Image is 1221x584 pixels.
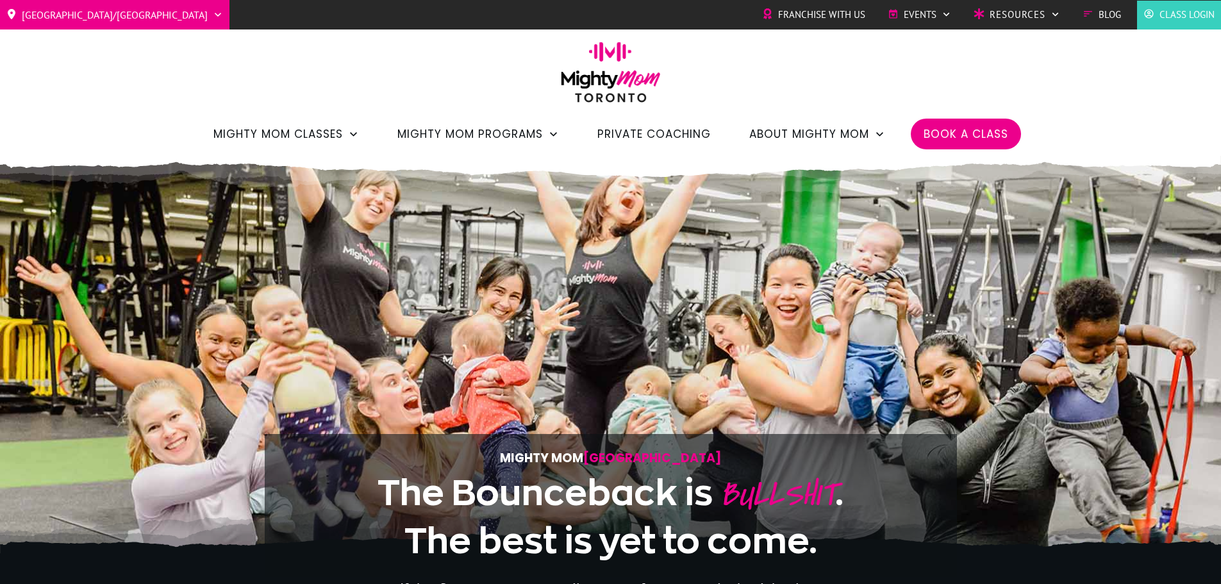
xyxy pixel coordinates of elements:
a: About Mighty Mom [749,123,885,145]
a: Franchise with Us [762,5,865,24]
h1: . [304,470,918,563]
span: Class Login [1159,5,1215,24]
a: Private Coaching [597,123,711,145]
a: Mighty Mom Programs [397,123,559,145]
a: Class Login [1143,5,1215,24]
a: Mighty Mom Classes [213,123,359,145]
a: Events [888,5,951,24]
span: [GEOGRAPHIC_DATA] [583,449,722,467]
a: Resources [974,5,1060,24]
a: [GEOGRAPHIC_DATA]/[GEOGRAPHIC_DATA] [6,4,223,25]
span: The best is yet to come. [404,521,817,560]
span: Mighty Mom Programs [397,123,543,145]
span: Franchise with Us [778,5,865,24]
img: mightymom-logo-toronto [554,42,667,112]
p: Mighty Mom [304,447,918,469]
span: Resources [990,5,1045,24]
a: Book a Class [924,123,1008,145]
span: BULLSHIT [720,471,835,519]
span: About Mighty Mom [749,123,869,145]
span: The Bounceback is [378,473,713,512]
span: Mighty Mom Classes [213,123,343,145]
span: Blog [1099,5,1121,24]
span: [GEOGRAPHIC_DATA]/[GEOGRAPHIC_DATA] [22,4,208,25]
a: Blog [1083,5,1121,24]
span: Events [904,5,936,24]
